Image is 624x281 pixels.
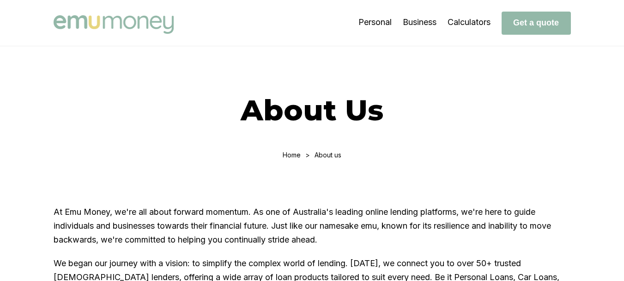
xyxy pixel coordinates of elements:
[54,205,571,247] p: At Emu Money, we're all about forward momentum. As one of Australia's leading online lending plat...
[305,151,310,159] div: >
[502,12,571,35] button: Get a quote
[54,93,571,128] h1: About Us
[502,18,571,27] a: Get a quote
[283,151,301,159] a: Home
[54,15,174,34] img: Emu Money logo
[315,151,341,159] div: About us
